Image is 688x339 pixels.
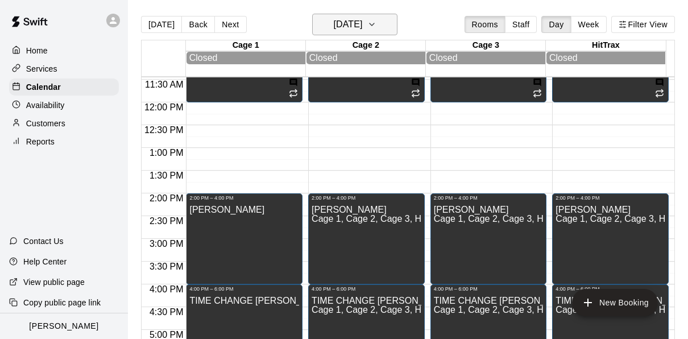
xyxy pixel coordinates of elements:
span: 1:00 PM [147,148,186,158]
span: 2:30 PM [147,216,186,226]
a: Availability [9,97,119,114]
span: 2:00 PM [147,193,186,203]
button: [DATE] [312,14,397,35]
p: Help Center [23,256,67,267]
div: Cage 1 [186,40,306,51]
span: Recurring event [289,90,298,100]
div: 4:00 PM – 6:00 PM [556,286,665,292]
span: Cage 1, Cage 2, Cage 3, HitTrax [312,305,444,315]
a: Customers [9,115,119,132]
svg: Has notes [289,78,298,87]
div: Cage 2 [306,40,426,51]
div: 2:00 PM – 4:00 PM: manfredo clarence [308,193,425,284]
div: 4:00 PM – 6:00 PM [434,286,544,292]
span: Recurring event [411,90,420,100]
h6: [DATE] [333,16,362,32]
div: HitTrax [546,40,666,51]
p: Calendar [26,81,61,93]
button: Back [181,16,215,33]
p: Services [26,63,57,75]
span: Recurring event [655,90,664,100]
a: Services [9,60,119,77]
div: 2:00 PM – 4:00 PM: manfredo clarence [552,193,669,284]
div: 4:00 PM – 6:00 PM [312,286,421,292]
span: 4:00 PM [147,284,186,294]
p: Reports [26,136,55,147]
svg: Has notes [411,78,420,87]
span: Cage 1, Cage 2, Cage 3, HitTrax [434,214,566,224]
div: 2:00 PM – 4:00 PM: manfredo clarence [186,193,302,284]
p: [PERSON_NAME] [29,320,98,332]
span: Cage 1, Cage 2, Cage 3, HitTrax [434,305,566,315]
span: Cage 1, Cage 2, Cage 3, HitTrax [556,214,687,224]
span: 11:30 AM [142,80,186,89]
div: Closed [429,53,542,63]
svg: Has notes [655,78,664,87]
button: Staff [505,16,537,33]
div: 2:00 PM – 4:00 PM [556,195,665,201]
button: Week [571,16,607,33]
span: 1:30 PM [147,171,186,180]
div: 2:00 PM – 4:00 PM [312,195,421,201]
span: Recurring event [533,90,542,100]
svg: Has notes [533,78,542,87]
div: 2:00 PM – 4:00 PM [434,195,544,201]
button: Next [214,16,246,33]
div: Cage 3 [426,40,546,51]
button: Day [541,16,571,33]
div: 4:00 PM – 6:00 PM [189,286,299,292]
span: Cage 1, Cage 2, Cage 3, HitTrax [312,214,444,224]
span: 3:00 PM [147,239,186,249]
div: Closed [189,53,302,63]
a: Home [9,42,119,59]
button: add [572,289,658,316]
p: View public page [23,276,85,288]
button: Rooms [465,16,505,33]
div: 2:00 PM – 4:00 PM [189,195,299,201]
div: Closed [549,53,662,63]
span: 12:30 PM [142,125,186,135]
a: Reports [9,133,119,150]
p: Availability [26,100,65,111]
button: [DATE] [141,16,182,33]
div: 2:00 PM – 4:00 PM: manfredo clarence [430,193,547,284]
a: Calendar [9,78,119,96]
span: 4:30 PM [147,307,186,317]
button: Filter View [611,16,675,33]
p: Customers [26,118,65,129]
p: Contact Us [23,235,64,247]
span: Cage 1, Cage 2, Cage 3, HitTrax [556,305,687,315]
p: Copy public page link [23,297,101,308]
span: 12:00 PM [142,102,186,112]
div: Closed [309,53,422,63]
p: Home [26,45,48,56]
span: 3:30 PM [147,262,186,271]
